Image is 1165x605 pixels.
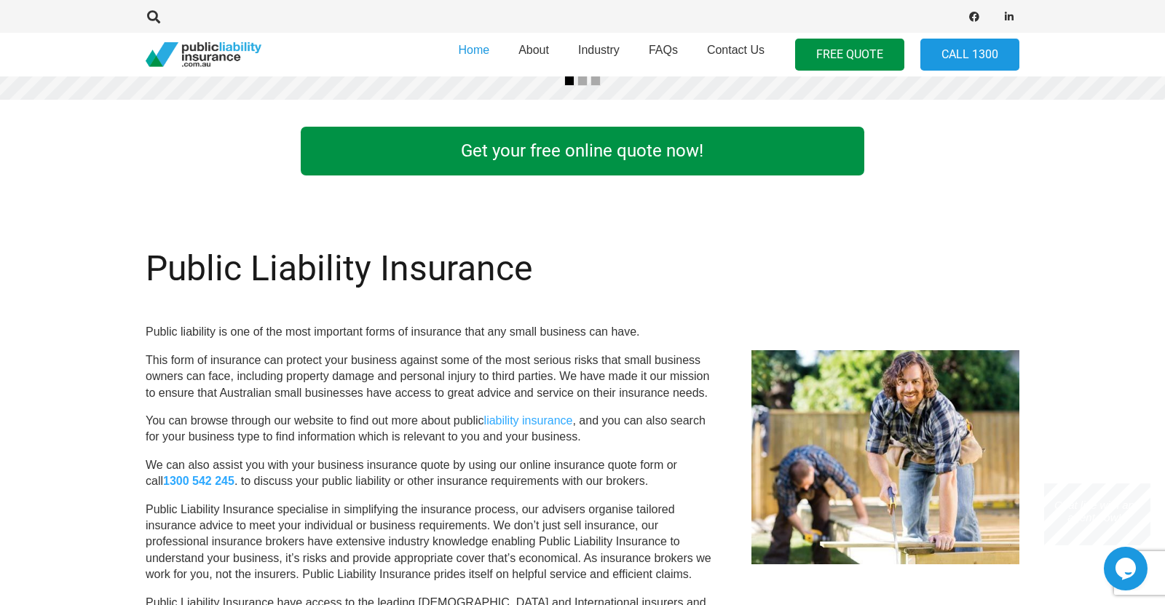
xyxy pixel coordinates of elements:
[504,28,564,81] a: About
[1044,483,1150,545] iframe: chat widget
[139,10,168,23] a: Search
[301,127,864,175] a: Get your free online quote now!
[999,7,1019,27] a: LinkedIn
[795,39,904,71] a: FREE QUOTE
[578,44,620,56] span: Industry
[146,457,716,490] p: We can also assist you with your business insurance quote by using our online insurance quote for...
[146,324,716,340] p: Public liability is one of the most important forms of insurance that any small business can have.
[649,44,678,56] span: FAQs
[146,413,716,446] p: You can browse through our website to find out more about public , and you can also search for yo...
[751,350,1019,564] img: Insurance For Carpenters
[692,28,779,81] a: Contact Us
[1104,547,1150,590] iframe: chat widget
[443,28,504,81] a: Home
[163,475,234,487] a: 1300 542 245
[893,123,1048,179] a: Link
[146,42,261,68] a: pli_logotransparent
[920,39,1019,71] a: Call 1300
[634,28,692,81] a: FAQs
[484,414,573,427] a: liability insurance
[146,352,716,401] p: This form of insurance can protect your business against some of the most serious risks that smal...
[458,44,489,56] span: Home
[146,502,716,583] p: Public Liability Insurance specialise in simplifying the insurance process, our advisers organise...
[146,248,716,290] h1: Public Liability Insurance
[518,44,549,56] span: About
[564,28,634,81] a: Industry
[964,7,984,27] a: Facebook
[116,123,272,179] a: Link
[707,44,765,56] span: Contact Us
